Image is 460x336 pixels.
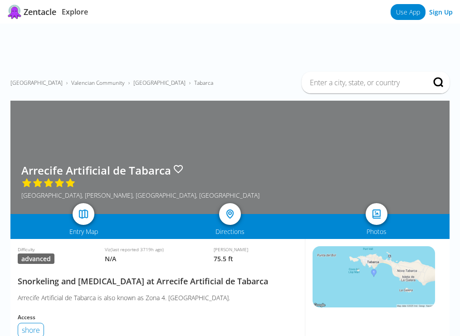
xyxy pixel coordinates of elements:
[105,246,213,253] div: Viz (last reported 3719h ago)
[128,79,130,87] span: ›
[429,8,453,16] a: Sign Up
[66,79,68,87] span: ›
[18,313,298,321] div: Access
[313,246,435,307] img: static
[62,7,88,17] a: Explore
[157,227,303,236] div: Directions
[18,270,298,287] h2: Snorkeling and [MEDICAL_DATA] at Arrecife Artificial de Tabarca
[303,227,450,236] div: Photos
[133,79,186,87] a: [GEOGRAPHIC_DATA]
[18,253,54,264] span: advanced
[24,6,56,17] span: Zentacle
[21,163,171,178] h1: Arrecife Artificial de Tabarca
[309,77,421,88] input: Enter a city, state, or country
[214,254,298,263] div: 75.5 ft
[189,79,191,87] span: ›
[7,5,22,19] img: Zentacle logo
[21,191,259,200] div: [GEOGRAPHIC_DATA], [PERSON_NAME], [GEOGRAPHIC_DATA], [GEOGRAPHIC_DATA]
[391,4,426,20] a: Use App
[194,79,213,87] a: Tabarca
[73,203,94,225] a: map
[7,5,56,19] a: Zentacle logoZentacle
[78,209,89,219] img: map
[105,254,213,263] div: N/A
[18,24,450,64] iframe: Advertisement
[214,246,298,253] div: [PERSON_NAME]
[18,246,105,253] div: Difficulty
[366,203,387,225] a: photos
[18,293,298,302] div: Arrecife Artificial de Tabarca is also known as Zona 4. [GEOGRAPHIC_DATA].
[71,79,125,87] a: Valencian Community
[225,209,235,219] img: directions
[10,79,63,87] a: [GEOGRAPHIC_DATA]
[10,227,157,236] div: Entry Map
[371,209,382,219] img: photos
